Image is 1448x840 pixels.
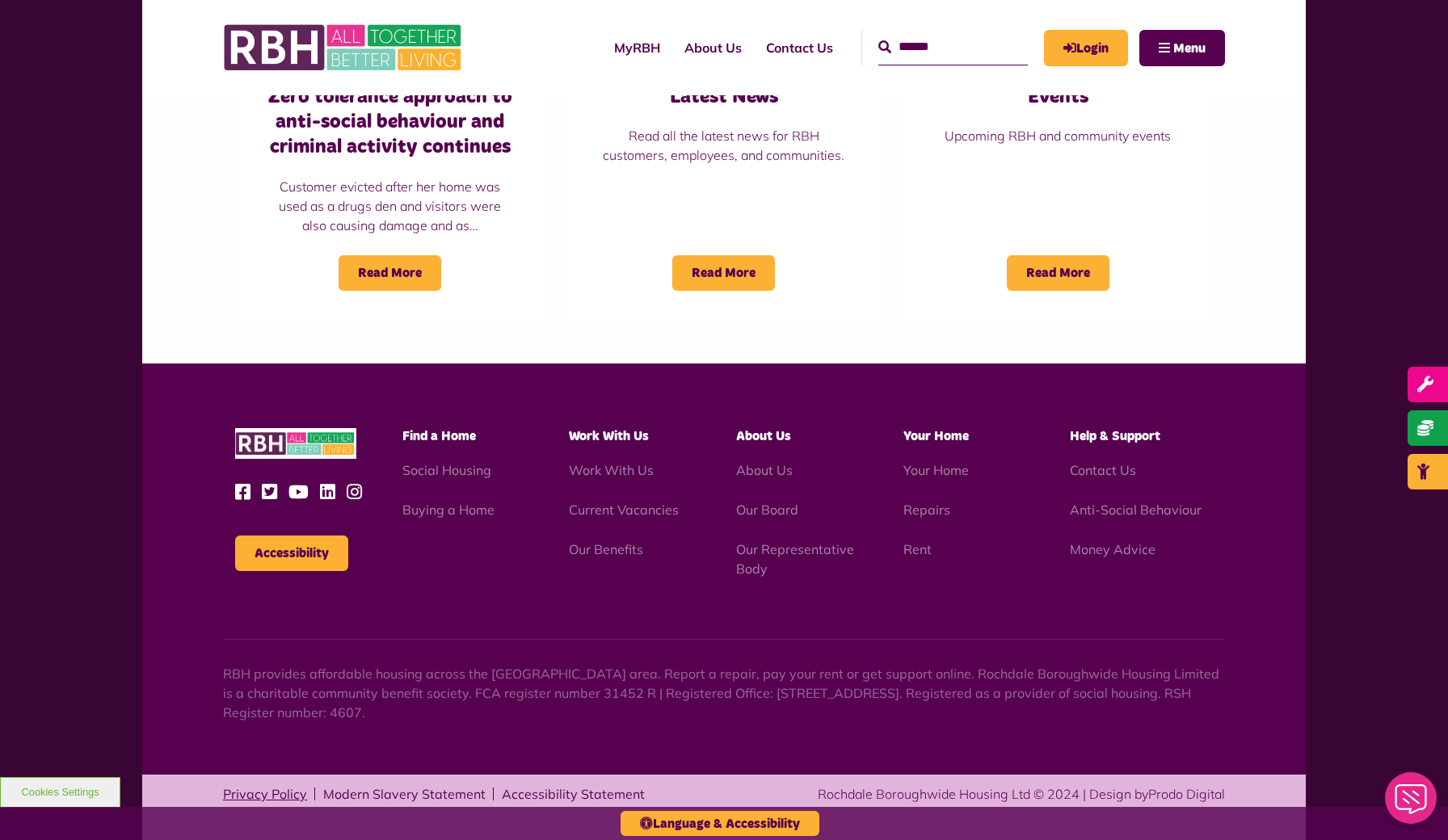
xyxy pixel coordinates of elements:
span: About Us [736,430,791,443]
button: Accessibility [235,535,348,571]
h3: Zero tolerance approach to anti-social behaviour and criminal activity continues [267,85,512,161]
p: Read all the latest news for RBH customers, employees, and communities. [601,126,846,165]
span: Menu [1173,42,1206,55]
a: Rent [903,541,932,557]
h3: Latest News [601,85,846,110]
a: Money Advice [1070,541,1155,557]
a: Anti-Social Behaviour [1070,502,1202,518]
span: Work With Us [569,430,649,443]
a: Our Benefits [569,541,643,557]
span: Your Home [903,430,969,443]
a: Our Board [736,502,798,518]
a: Contact Us [754,26,845,69]
p: RBH provides affordable housing across the [GEOGRAPHIC_DATA] area. Report a repair, pay your rent... [223,664,1225,722]
a: Contact Us [1070,462,1136,478]
span: Help & Support [1070,430,1160,443]
a: MyRBH [602,26,672,69]
a: About Us [736,462,793,478]
a: Work With Us [569,462,654,478]
a: Modern Slavery Statement - open in a new tab [323,787,486,800]
button: Language & Accessibility [621,811,819,836]
p: Upcoming RBH and community events [936,126,1181,145]
span: Read More [1007,255,1109,291]
div: Rochdale Boroughwide Housing Ltd © 2024 | Design by [818,784,1225,804]
a: Privacy Policy [223,787,307,800]
a: MyRBH [1044,30,1128,66]
a: About Us [672,26,754,69]
input: Search [878,30,1028,65]
a: Buying a Home [402,502,495,518]
img: RBH [223,16,465,79]
a: Current Vacancies [569,502,679,518]
a: Social Housing - open in a new tab [402,462,491,478]
a: Prodo Digital - open in a new tab [1148,786,1225,802]
h3: Events [936,85,1181,110]
a: Repairs [903,502,950,518]
a: Accessibility Statement [502,787,645,800]
span: Find a Home [402,430,476,443]
button: Navigation [1139,30,1225,66]
a: Your Home [903,462,969,478]
img: RBH [235,428,356,460]
iframe: Netcall Web Assistant for live chat [1375,767,1448,840]
a: Our Representative Body [736,541,854,577]
span: Read More [339,255,441,291]
span: Read More [672,255,775,291]
p: Customer evicted after her home was used as a drugs den and visitors were also causing damage and... [267,177,512,235]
